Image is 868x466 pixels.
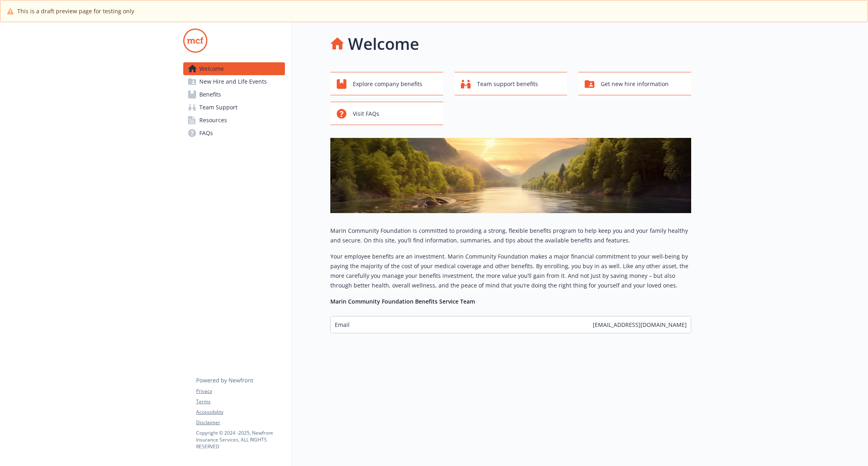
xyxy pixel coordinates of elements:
[196,398,285,405] a: Terms
[183,114,285,127] a: Resources
[183,62,285,75] a: Welcome
[330,138,691,213] img: overview page banner
[196,429,285,450] p: Copyright © 2024 - 2025 , Newfront Insurance Services, ALL RIGHTS RESERVED
[330,252,691,290] p: Your employee benefits are an investment. Marin Community Foundation makes a major financial comm...
[330,102,443,125] button: Visit FAQs
[183,101,285,114] a: Team Support
[199,62,224,75] span: Welcome
[183,75,285,88] a: New Hire and Life Events
[199,114,227,127] span: Resources
[17,7,134,15] span: This is a draft preview page for testing only
[578,72,691,95] button: Get new hire information
[593,320,687,329] span: [EMAIL_ADDRESS][DOMAIN_NAME]
[196,388,285,395] a: Privacy
[330,298,475,305] strong: Marin Community Foundation Benefits Service Team
[199,75,267,88] span: New Hire and Life Events
[348,32,419,56] h1: Welcome
[477,76,538,92] span: Team support benefits
[353,76,422,92] span: Explore company benefits
[183,127,285,140] a: FAQs
[199,88,221,101] span: Benefits
[335,320,350,329] span: Email
[330,72,443,95] button: Explore company benefits
[199,101,237,114] span: Team Support
[454,72,567,95] button: Team support benefits
[199,127,213,140] span: FAQs
[330,226,691,245] p: Marin Community Foundation is committed to providing a strong, flexible benefits program to help ...
[353,106,379,121] span: Visit FAQs
[196,419,285,426] a: Disclaimer
[196,409,285,416] a: Accessibility
[183,88,285,101] a: Benefits
[601,76,669,92] span: Get new hire information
